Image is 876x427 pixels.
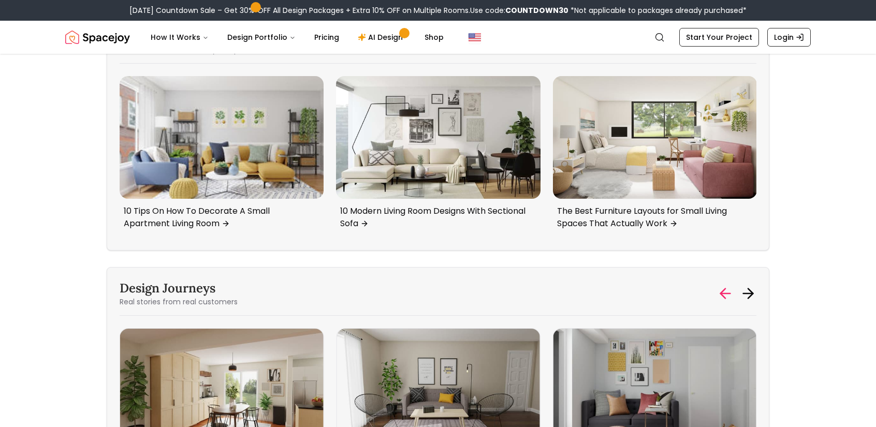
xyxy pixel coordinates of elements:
[553,76,757,234] a: Next in Style - The Best Furniture Layouts for Small Living Spaces That Actually WorkThe Best Fur...
[65,27,130,48] img: Spacejoy Logo
[120,280,238,297] h3: Design Journeys
[219,27,304,48] button: Design Portfolio
[124,205,315,230] p: 10 Tips On How To Decorate A Small Apartment Living Room
[416,27,452,48] a: Shop
[557,205,749,230] p: The Best Furniture Layouts for Small Living Spaces That Actually Work
[65,21,811,54] nav: Global
[65,27,130,48] a: Spacejoy
[767,28,811,47] a: Login
[568,5,747,16] span: *Not applicable to packages already purchased*
[470,5,568,16] span: Use code:
[336,76,540,199] img: Next in Style - 10 Modern Living Room Designs With Sectional Sofa
[120,76,324,238] div: 3 / 6
[142,27,217,48] button: How It Works
[505,5,568,16] b: COUNTDOWN30
[336,76,540,238] div: 4 / 6
[142,27,452,48] nav: Main
[553,76,757,199] img: Next in Style - The Best Furniture Layouts for Small Living Spaces That Actually Work
[129,5,747,16] div: [DATE] Countdown Sale – Get 30% OFF All Design Packages + Extra 10% OFF on Multiple Rooms.
[679,28,759,47] a: Start Your Project
[120,297,238,307] p: Real stories from real customers
[469,31,481,43] img: United States
[120,76,756,238] div: Carousel
[340,205,532,230] p: 10 Modern Living Room Designs With Sectional Sofa
[336,76,540,234] a: Next in Style - 10 Modern Living Room Designs With Sectional Sofa10 Modern Living Room Designs Wi...
[553,76,757,238] div: 5 / 6
[120,76,324,234] a: Next in Style - 10 Tips On How To Decorate A Small Apartment Living Room10 Tips On How To Decorat...
[120,76,324,199] img: Next in Style - 10 Tips On How To Decorate A Small Apartment Living Room
[349,27,414,48] a: AI Design
[306,27,347,48] a: Pricing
